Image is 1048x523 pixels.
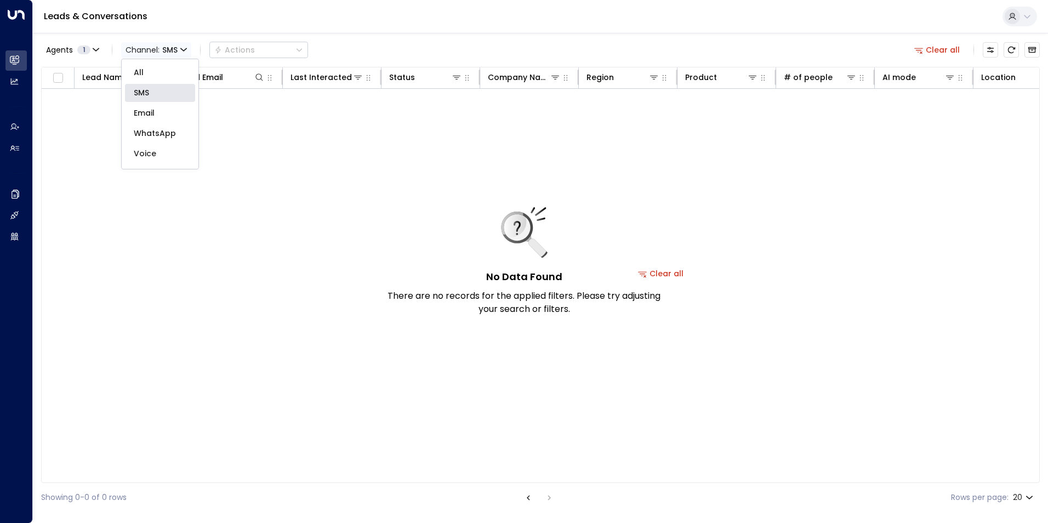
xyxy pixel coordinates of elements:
[134,148,156,160] span: Voice
[134,87,149,99] span: SMS
[134,67,144,78] span: All
[134,168,174,180] span: Web Chat
[134,128,176,139] span: WhatsApp
[134,107,155,119] span: Email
